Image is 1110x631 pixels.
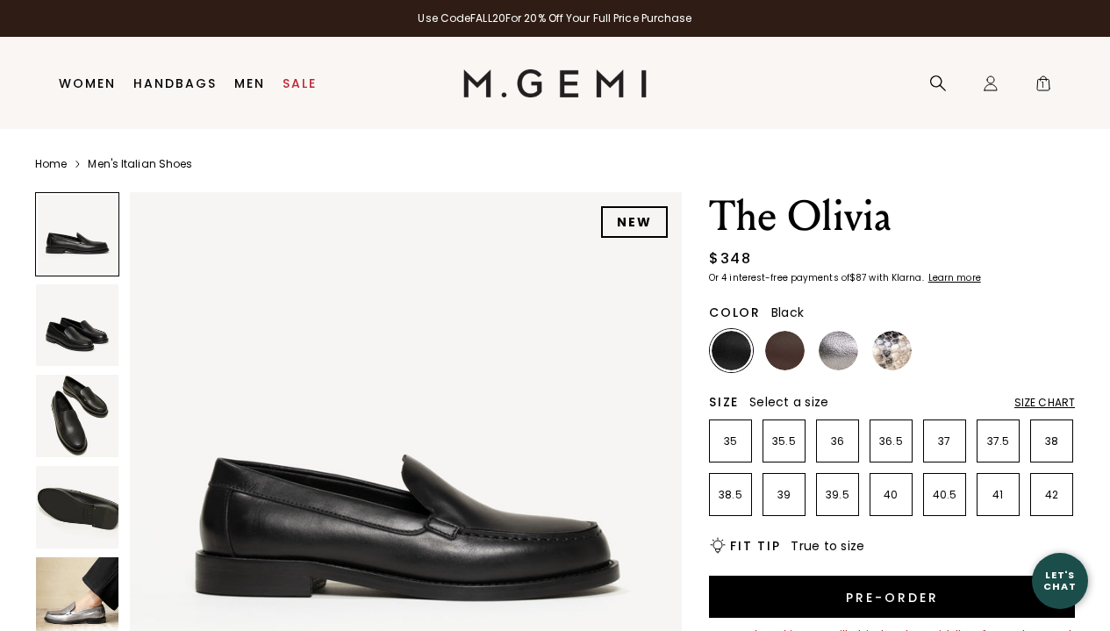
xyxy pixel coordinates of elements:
img: Chocolate [765,331,805,370]
span: True to size [791,537,864,555]
p: 41 [978,488,1019,502]
div: NEW [601,206,668,238]
p: 40.5 [924,488,965,502]
p: 42 [1031,488,1072,502]
img: M.Gemi [463,69,647,97]
p: 37.5 [978,434,1019,448]
a: Men's Italian Shoes [88,157,192,171]
a: Home [35,157,67,171]
klarna-placement-style-amount: $87 [849,271,866,284]
strong: FALL20 [470,11,505,25]
p: 35 [710,434,751,448]
klarna-placement-style-cta: Learn more [928,271,981,284]
h2: Size [709,395,739,409]
img: The Olivia [36,466,118,549]
h1: The Olivia [709,192,1075,241]
p: 36 [817,434,858,448]
klarna-placement-style-body: Or 4 interest-free payments of [709,271,849,284]
span: 1 [1035,78,1052,96]
div: Size Chart [1014,396,1075,410]
p: 39 [763,488,805,502]
div: $348 [709,248,751,269]
span: Select a size [749,393,828,411]
p: 38.5 [710,488,751,502]
a: Sale [283,76,317,90]
p: 40 [870,488,912,502]
p: 39.5 [817,488,858,502]
div: Let's Chat [1032,570,1088,592]
a: Learn more [927,273,981,283]
button: Pre-order [709,576,1075,618]
img: The Olivia [36,284,118,367]
img: Black [712,331,751,370]
klarna-placement-style-body: with Klarna [869,271,926,284]
a: Handbags [133,76,217,90]
img: Gunmetal [819,331,858,370]
img: Black and White [872,331,912,370]
h2: Fit Tip [730,539,780,553]
p: 35.5 [763,434,805,448]
span: Black [771,304,804,321]
p: 36.5 [870,434,912,448]
img: The Olivia [36,375,118,457]
a: Women [59,76,116,90]
p: 37 [924,434,965,448]
a: Men [234,76,265,90]
p: 38 [1031,434,1072,448]
h2: Color [709,305,761,319]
